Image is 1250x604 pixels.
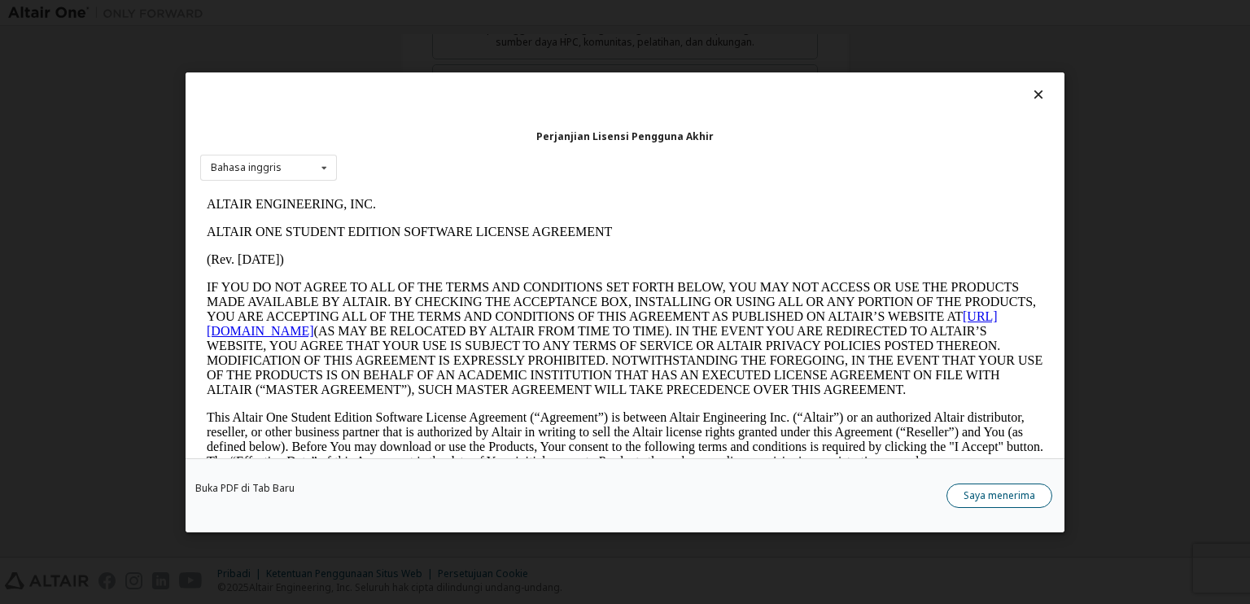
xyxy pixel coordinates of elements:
[7,62,843,77] p: (Rev. [DATE])
[211,160,282,174] font: Bahasa inggris
[7,119,798,147] a: [URL][DOMAIN_NAME]
[7,220,843,278] p: This Altair One Student Edition Software License Agreement (“Agreement”) is between Altair Engine...
[195,483,295,492] a: Buka PDF di Tab Baru
[7,34,843,49] p: ALTAIR ONE STUDENT EDITION SOFTWARE LICENSE AGREEMENT
[7,90,843,207] p: IF YOU DO NOT AGREE TO ALL OF THE TERMS AND CONDITIONS SET FORTH BELOW, YOU MAY NOT ACCESS OR USE...
[7,7,843,21] p: ALTAIR ENGINEERING, INC.
[964,488,1035,501] font: Saya menerima
[195,480,295,494] font: Buka PDF di Tab Baru
[946,483,1052,507] button: Saya menerima
[536,129,714,142] font: Perjanjian Lisensi Pengguna Akhir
